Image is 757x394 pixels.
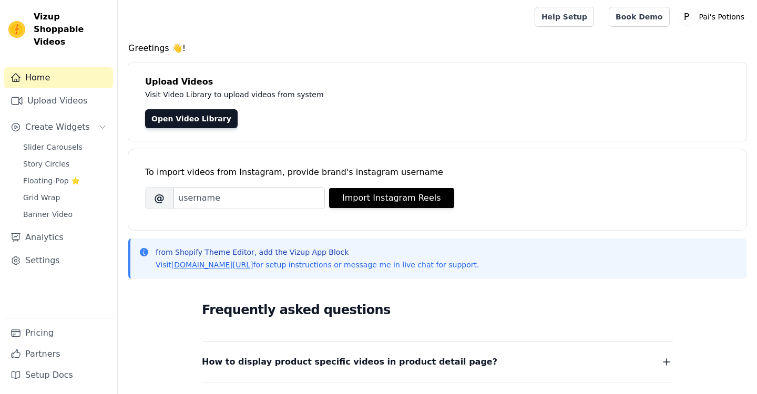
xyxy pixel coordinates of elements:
[156,247,479,257] p: from Shopify Theme Editor, add the Vizup App Block
[17,157,113,171] a: Story Circles
[17,207,113,222] a: Banner Video
[609,7,669,27] a: Book Demo
[4,90,113,111] a: Upload Videos
[4,323,113,344] a: Pricing
[4,344,113,365] a: Partners
[8,21,25,38] img: Vizup
[678,7,749,26] button: P Pai's Potions
[4,67,113,88] a: Home
[25,121,90,133] span: Create Widgets
[34,11,109,48] span: Vizup Shoppable Videos
[17,173,113,188] a: Floating-Pop ⭐
[145,109,238,128] a: Open Video Library
[695,7,749,26] p: Pai's Potions
[145,166,730,179] div: To import videos from Instagram, provide brand's instagram username
[128,42,746,55] h4: Greetings 👋!
[4,250,113,271] a: Settings
[156,260,479,270] p: Visit for setup instructions or message me in live chat for support.
[535,7,594,27] a: Help Setup
[17,190,113,205] a: Grid Wrap
[4,227,113,248] a: Analytics
[145,88,616,101] p: Visit Video Library to upload videos from system
[683,12,689,22] text: P
[17,140,113,154] a: Slider Carousels
[173,187,325,209] input: username
[145,187,173,209] span: @
[23,175,80,186] span: Floating-Pop ⭐
[4,365,113,386] a: Setup Docs
[23,209,73,220] span: Banner Video
[23,159,69,169] span: Story Circles
[23,192,60,203] span: Grid Wrap
[145,76,730,88] h4: Upload Videos
[23,142,83,152] span: Slider Carousels
[4,117,113,138] button: Create Widgets
[202,299,673,320] h2: Frequently asked questions
[202,355,673,369] button: How to display product specific videos in product detail page?
[202,355,497,369] span: How to display product specific videos in product detail page?
[329,188,454,208] button: Import Instagram Reels
[171,261,253,269] a: [DOMAIN_NAME][URL]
